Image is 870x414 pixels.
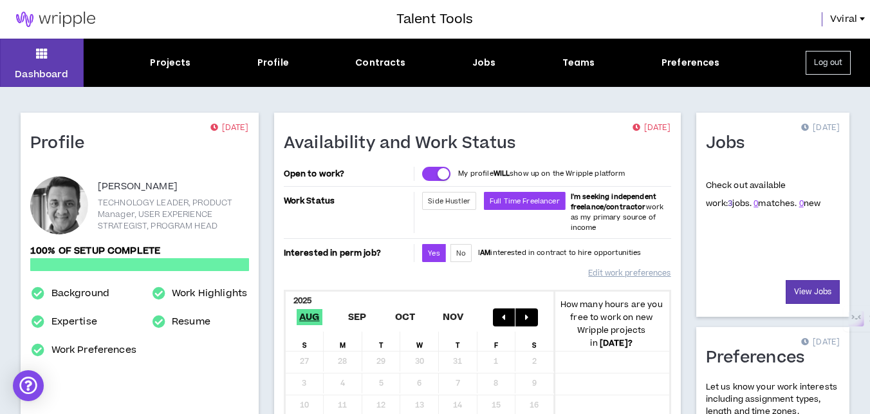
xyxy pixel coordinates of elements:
div: Teams [562,56,595,70]
div: Jobs [472,56,496,70]
p: My profile show up on the Wripple platform [458,169,625,179]
div: Vviral S. [30,176,88,234]
span: No [456,249,466,258]
span: Aug [297,309,322,325]
p: TECHNOLOGY LEADER, PRODUCT Manager, USER EXPERIENCE STRATEGIST, PROGRAM HEAD [98,197,249,232]
strong: WILL [494,169,510,178]
a: 0 [799,198,804,209]
div: S [286,332,324,351]
p: [DATE] [210,122,249,135]
a: Work Highlights [172,286,247,301]
b: [DATE] ? [600,337,633,349]
b: I'm seeking independent freelance/contractor [571,192,656,212]
span: jobs. [728,198,752,209]
a: Edit work preferences [588,262,671,285]
span: Sep [346,309,369,325]
strong: AM [480,248,490,258]
p: How many hours are you free to work on new Wripple projects in [554,298,669,350]
button: Log out [806,51,851,75]
p: [DATE] [801,122,840,135]
p: I interested in contract to hire opportunities [478,248,642,258]
div: W [400,332,439,351]
div: S [515,332,554,351]
p: Work Status [284,192,412,210]
span: Yes [428,249,440,258]
p: Interested in perm job? [284,244,412,262]
span: Vviral [830,12,857,26]
div: F [477,332,516,351]
p: 100% of setup complete [30,244,249,258]
h3: Talent Tools [396,10,473,29]
div: M [324,332,362,351]
span: matches. [754,198,797,209]
a: View Jobs [786,280,840,304]
h1: Preferences [706,348,815,368]
span: Oct [393,309,418,325]
a: Resume [172,314,210,330]
a: Background [51,286,109,301]
p: Dashboard [15,68,68,81]
div: Contracts [355,56,405,70]
p: [DATE] [633,122,671,135]
h1: Profile [30,133,95,154]
h1: Availability and Work Status [284,133,526,154]
h1: Jobs [706,133,755,154]
a: 0 [754,198,758,209]
div: T [362,332,401,351]
div: Preferences [662,56,720,70]
p: Check out available work: [706,180,821,209]
p: [PERSON_NAME] [98,179,178,194]
div: Projects [150,56,190,70]
div: Profile [257,56,289,70]
p: Open to work? [284,169,412,179]
span: new [799,198,821,209]
div: T [439,332,477,351]
span: Nov [440,309,467,325]
span: work as my primary source of income [571,192,663,232]
b: 2025 [293,295,312,306]
p: [DATE] [801,336,840,349]
a: Work Preferences [51,343,136,358]
a: 3 [728,198,732,209]
span: Side Hustler [428,196,470,206]
a: Expertise [51,314,97,330]
div: Open Intercom Messenger [13,370,44,401]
